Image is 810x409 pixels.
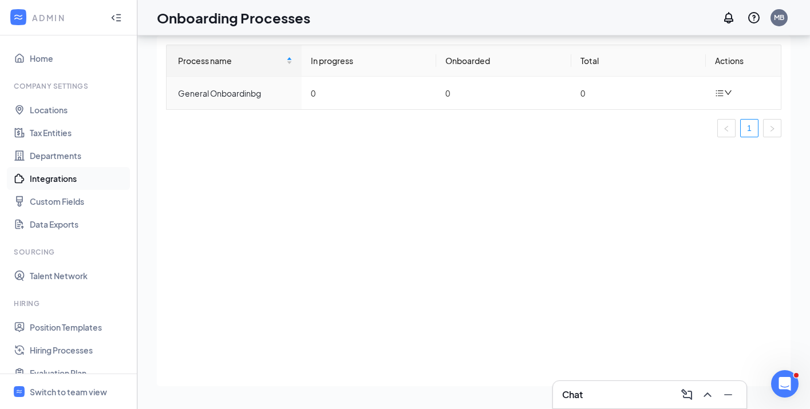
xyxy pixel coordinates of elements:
[14,247,125,257] div: Sourcing
[724,89,732,97] span: down
[698,386,717,404] button: ChevronUp
[30,362,128,384] a: Evaluation Plan
[30,98,128,121] a: Locations
[30,144,128,167] a: Departments
[30,386,107,398] div: Switch to team view
[178,54,284,67] span: Process name
[680,388,694,402] svg: ComposeMessage
[571,77,706,109] td: 0
[302,77,437,109] td: 0
[15,388,23,395] svg: WorkstreamLogo
[30,121,128,144] a: Tax Entities
[30,316,128,339] a: Position Templates
[302,45,437,77] th: In progress
[763,119,781,137] li: Next Page
[14,299,125,308] div: Hiring
[178,87,293,100] div: General Onboardinbg
[32,12,100,23] div: ADMIN
[717,119,736,137] button: left
[763,119,781,137] button: right
[30,213,128,236] a: Data Exports
[722,11,736,25] svg: Notifications
[774,13,784,22] div: MB
[771,370,799,398] iframe: Intercom live chat
[678,386,696,404] button: ComposeMessage
[562,388,583,401] h3: Chat
[436,77,571,109] td: 0
[110,12,122,23] svg: Collapse
[741,120,758,137] a: 1
[721,388,735,402] svg: Minimize
[157,8,310,27] h1: Onboarding Processes
[719,386,737,404] button: Minimize
[769,125,776,132] span: right
[717,119,736,137] li: Previous Page
[701,388,714,402] svg: ChevronUp
[30,190,128,213] a: Custom Fields
[436,45,571,77] th: Onboarded
[13,11,24,23] svg: WorkstreamLogo
[30,47,128,70] a: Home
[14,81,125,91] div: Company Settings
[571,45,706,77] th: Total
[30,264,128,287] a: Talent Network
[706,45,781,77] th: Actions
[747,11,761,25] svg: QuestionInfo
[715,89,724,98] span: bars
[723,125,730,132] span: left
[30,339,128,362] a: Hiring Processes
[740,119,758,137] li: 1
[30,167,128,190] a: Integrations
